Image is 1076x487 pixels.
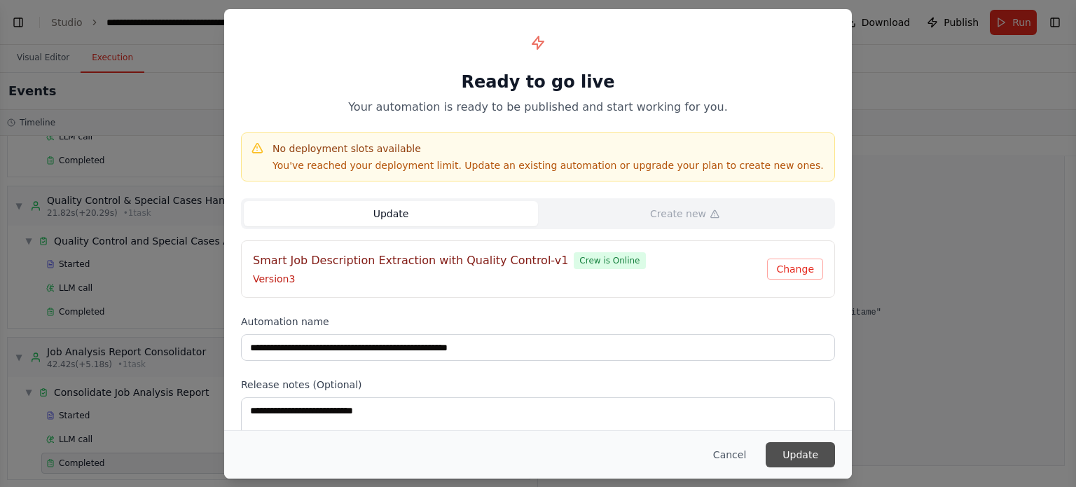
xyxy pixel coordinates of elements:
[244,201,538,226] button: Update
[574,252,645,269] span: Crew is Online
[702,442,757,467] button: Cancel
[273,142,824,156] h4: No deployment slots available
[767,259,823,280] button: Change
[241,315,835,329] label: Automation name
[253,252,568,269] h4: Smart Job Description Extraction with Quality Control-v1
[766,442,835,467] button: Update
[253,272,767,286] p: Version 3
[241,378,835,392] label: Release notes (Optional)
[273,158,824,172] p: You've reached your deployment limit. Update an existing automation or upgrade your plan to creat...
[241,71,835,93] h1: Ready to go live
[538,201,832,226] button: Create new
[241,99,835,116] p: Your automation is ready to be published and start working for you.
